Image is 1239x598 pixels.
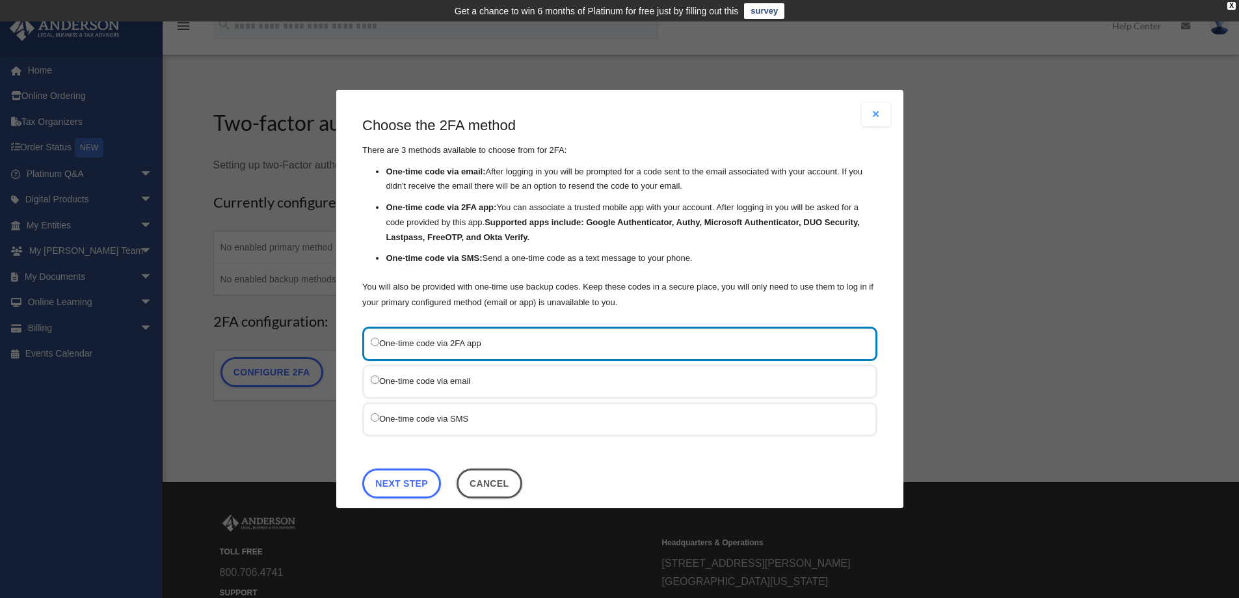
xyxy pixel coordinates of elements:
[455,3,739,19] div: Get a chance to win 6 months of Platinum for free just by filling out this
[386,217,859,242] strong: Supported apps include: Google Authenticator, Authy, Microsoft Authenticator, DUO Security, Lastp...
[386,166,485,176] strong: One-time code via email:
[371,413,379,421] input: One-time code via SMS
[386,202,496,212] strong: One-time code via 2FA app:
[362,116,877,310] div: There are 3 methods available to choose from for 2FA:
[386,164,877,194] li: After logging in you will be prompted for a code sent to the email associated with your account. ...
[371,337,379,346] input: One-time code via 2FA app
[362,116,877,136] h3: Choose the 2FA method
[386,200,877,245] li: You can associate a trusted mobile app with your account. After logging in you will be asked for ...
[362,468,441,498] a: Next Step
[386,251,877,266] li: Send a one-time code as a text message to your phone.
[362,279,877,310] p: You will also be provided with one-time use backup codes. Keep these codes in a secure place, you...
[371,334,856,351] label: One-time code via 2FA app
[371,372,856,388] label: One-time code via email
[744,3,784,19] a: survey
[386,253,482,263] strong: One-time code via SMS:
[456,468,522,498] button: Close this dialog window
[862,103,890,126] button: Close modal
[1227,2,1236,10] div: close
[371,375,379,383] input: One-time code via email
[371,410,856,426] label: One-time code via SMS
